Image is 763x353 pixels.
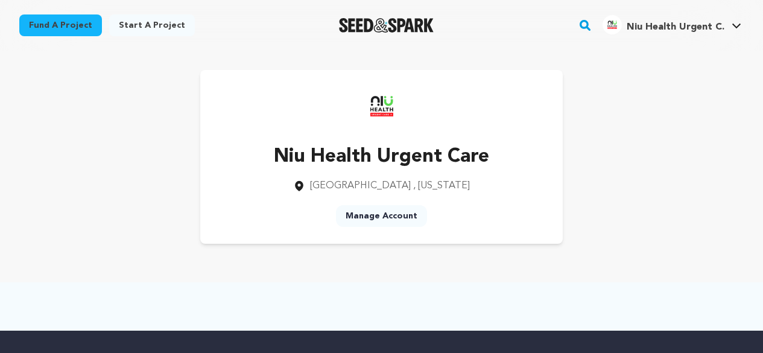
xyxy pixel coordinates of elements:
[603,15,622,34] img: 42b7c5e7b3c9205b.png
[627,22,724,32] span: Niu Health Urgent C.
[109,14,195,36] a: Start a project
[339,18,434,33] a: Seed&Spark Homepage
[310,181,411,191] span: [GEOGRAPHIC_DATA]
[603,15,724,34] div: Niu Health Urgent C.'s Profile
[339,18,434,33] img: Seed&Spark Logo Dark Mode
[336,205,427,227] a: Manage Account
[600,13,744,38] span: Niu Health Urgent C.'s Profile
[358,82,406,130] img: https://seedandspark-static.s3.us-east-2.amazonaws.com/images/User/002/309/940/medium/42b7c5e7b3c...
[413,181,470,191] span: , [US_STATE]
[600,13,744,34] a: Niu Health Urgent C.'s Profile
[274,142,489,171] p: Niu Health Urgent Care
[19,14,102,36] a: Fund a project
